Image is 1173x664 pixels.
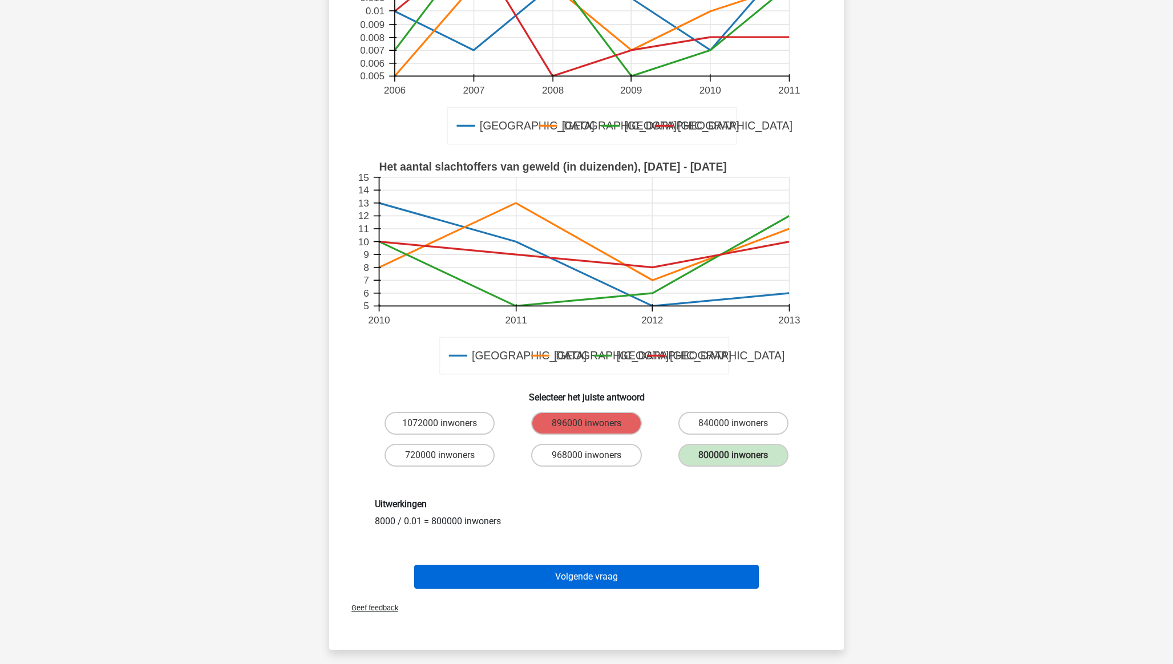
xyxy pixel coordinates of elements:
text: Het aantal slachtoffers van geweld (in duizenden), [DATE] - [DATE] [379,160,726,173]
label: 800000 inwoners [678,444,788,467]
text: 2013 [778,314,800,326]
text: 2008 [542,84,564,96]
text: 2011 [505,314,527,326]
text: 0.009 [360,19,385,30]
text: 7 [363,274,369,286]
h6: Selecteer het juiste antwoord [347,383,826,403]
text: 0.006 [360,58,385,69]
text: 10 [358,236,369,248]
text: [GEOGRAPHIC_DATA] [554,350,669,363]
text: [GEOGRAPHIC_DATA] [472,350,586,363]
text: 0.005 [360,71,385,82]
text: 13 [358,197,369,209]
text: 2010 [368,314,390,326]
text: 12 [358,210,369,222]
button: Volgende vraag [414,565,759,589]
text: 11 [358,223,369,234]
text: [GEOGRAPHIC_DATA] [670,350,784,363]
text: 2009 [620,84,642,96]
text: 2007 [463,84,484,96]
span: Geef feedback [342,604,398,612]
text: [GEOGRAPHIC_DATA] [480,120,594,133]
text: 2012 [641,314,663,326]
text: 2010 [699,84,721,96]
label: 896000 inwoners [531,412,641,435]
text: 9 [363,249,369,260]
text: 0.01 [366,5,385,17]
text: [GEOGRAPHIC_DATA] [678,120,792,133]
label: 840000 inwoners [678,412,788,435]
label: 968000 inwoners [531,444,641,467]
text: 6 [363,288,369,299]
text: [GEOGRAPHIC_DATA] [624,120,739,133]
text: 5 [363,301,369,312]
text: [GEOGRAPHIC_DATA] [562,120,677,133]
label: 1072000 inwoners [385,412,495,435]
h6: Uitwerkingen [375,499,798,509]
text: 14 [358,184,370,196]
label: 720000 inwoners [385,444,495,467]
text: 0.007 [360,44,385,56]
text: 2006 [384,84,406,96]
text: 8 [363,262,369,273]
text: [GEOGRAPHIC_DATA] [617,350,731,363]
text: 0.008 [360,32,385,43]
text: 15 [358,172,369,183]
div: 8000 / 0.01 = 800000 inwoners [366,499,807,528]
text: 2011 [778,84,800,96]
